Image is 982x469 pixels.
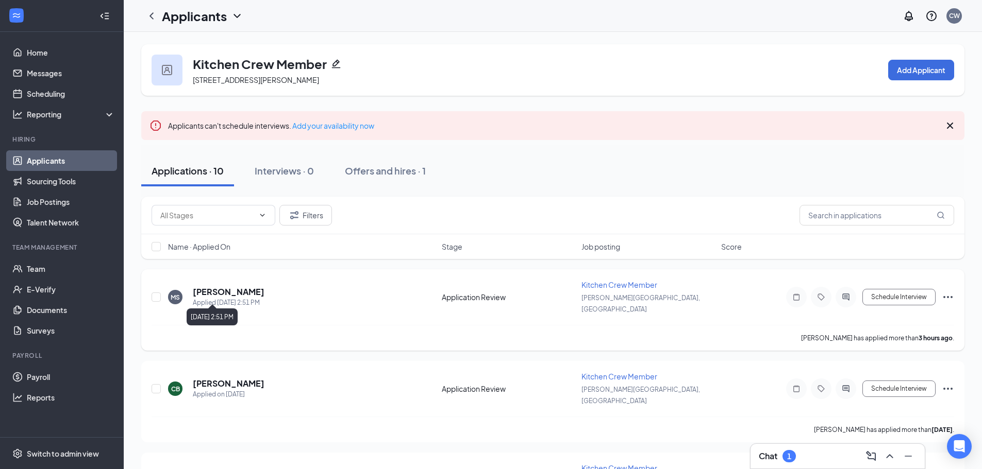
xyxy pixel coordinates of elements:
[27,448,99,459] div: Switch to admin view
[865,450,877,462] svg: ComposeMessage
[787,452,791,461] div: 1
[790,293,803,301] svg: Note
[145,10,158,22] svg: ChevronLeft
[815,385,827,393] svg: Tag
[193,378,264,389] h5: [PERSON_NAME]
[99,11,110,21] svg: Collapse
[27,171,115,192] a: Sourcing Tools
[937,211,945,219] svg: MagnifyingGlass
[814,425,954,434] p: [PERSON_NAME] has applied more than .
[12,448,23,459] svg: Settings
[881,448,898,464] button: ChevronUp
[12,109,23,119] svg: Analysis
[12,243,113,252] div: Team Management
[27,212,115,233] a: Talent Network
[759,450,777,462] h3: Chat
[27,258,115,279] a: Team
[162,7,227,25] h1: Applicants
[442,292,575,302] div: Application Review
[949,11,960,20] div: CW
[231,10,243,22] svg: ChevronDown
[149,119,162,132] svg: Error
[27,300,115,320] a: Documents
[862,380,936,397] button: Schedule Interview
[790,385,803,393] svg: Note
[947,434,972,459] div: Open Intercom Messenger
[942,291,954,303] svg: Ellipses
[187,308,238,325] div: [DATE] 2:51 PM
[884,450,896,462] svg: ChevronUp
[279,205,332,225] button: Filter Filters
[863,448,879,464] button: ComposeMessage
[193,55,327,73] h3: Kitchen Crew Member
[581,280,657,289] span: Kitchen Crew Member
[581,241,620,252] span: Job posting
[840,293,852,301] svg: ActiveChat
[12,135,113,144] div: Hiring
[900,448,917,464] button: Minimize
[27,320,115,341] a: Surveys
[919,334,953,342] b: 3 hours ago
[581,372,657,381] span: Kitchen Crew Member
[27,387,115,408] a: Reports
[160,210,254,221] input: All Stages
[168,241,230,252] span: Name · Applied On
[925,10,938,22] svg: QuestionInfo
[442,384,575,394] div: Application Review
[255,164,314,177] div: Interviews · 0
[840,385,852,393] svg: ActiveChat
[942,383,954,395] svg: Ellipses
[27,150,115,171] a: Applicants
[862,289,936,305] button: Schedule Interview
[345,164,426,177] div: Offers and hires · 1
[442,241,462,252] span: Stage
[931,426,953,433] b: [DATE]
[27,192,115,212] a: Job Postings
[721,241,742,252] span: Score
[193,286,264,298] h5: [PERSON_NAME]
[331,59,341,69] svg: Pencil
[27,42,115,63] a: Home
[27,367,115,387] a: Payroll
[888,60,954,80] button: Add Applicant
[193,75,319,84] span: [STREET_ADDRESS][PERSON_NAME]
[815,293,827,301] svg: Tag
[27,279,115,300] a: E-Verify
[581,294,700,313] span: [PERSON_NAME][GEOGRAPHIC_DATA], [GEOGRAPHIC_DATA]
[944,119,956,132] svg: Cross
[292,121,374,130] a: Add your availability now
[171,385,180,393] div: CB
[27,63,115,83] a: Messages
[800,205,954,225] input: Search in applications
[152,164,224,177] div: Applications · 10
[27,83,115,104] a: Scheduling
[801,334,954,342] p: [PERSON_NAME] has applied more than .
[171,293,180,302] div: MS
[12,351,113,360] div: Payroll
[193,389,264,399] div: Applied on [DATE]
[11,10,22,21] svg: WorkstreamLogo
[258,211,267,219] svg: ChevronDown
[903,10,915,22] svg: Notifications
[162,65,172,75] img: user icon
[168,121,374,130] span: Applicants can't schedule interviews.
[288,209,301,221] svg: Filter
[902,450,914,462] svg: Minimize
[193,298,264,308] div: Applied [DATE] 2:51 PM
[581,386,700,405] span: [PERSON_NAME][GEOGRAPHIC_DATA], [GEOGRAPHIC_DATA]
[27,109,115,119] div: Reporting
